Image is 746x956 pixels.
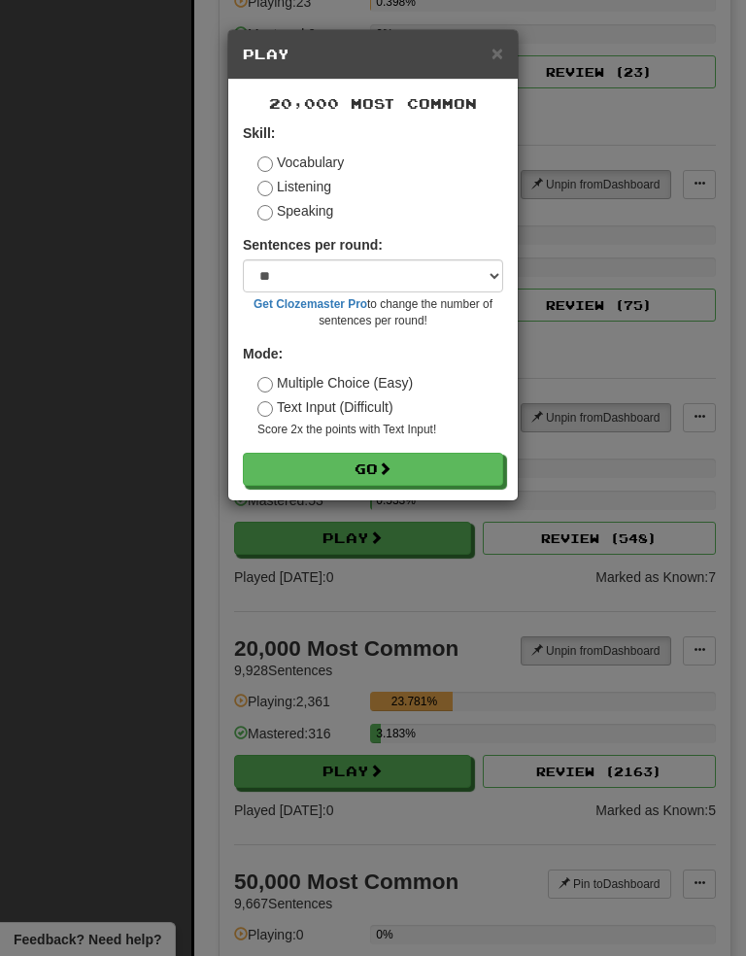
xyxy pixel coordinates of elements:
strong: Skill: [243,125,275,141]
label: Sentences per round: [243,235,383,255]
input: Listening [257,181,273,196]
small: Score 2x the points with Text Input ! [257,422,503,438]
input: Speaking [257,205,273,221]
label: Speaking [257,201,333,221]
input: Multiple Choice (Easy) [257,377,273,393]
label: Listening [257,177,331,196]
input: Vocabulary [257,156,273,172]
h5: Play [243,45,503,64]
small: to change the number of sentences per round! [243,296,503,329]
a: Get Clozemaster Pro [254,297,367,311]
label: Vocabulary [257,153,344,172]
input: Text Input (Difficult) [257,401,273,417]
label: Text Input (Difficult) [257,397,393,417]
strong: Mode: [243,346,283,361]
span: × [492,42,503,64]
label: Multiple Choice (Easy) [257,373,413,393]
button: Close [492,43,503,63]
button: Go [243,453,503,486]
span: 20,000 Most Common [269,95,477,112]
